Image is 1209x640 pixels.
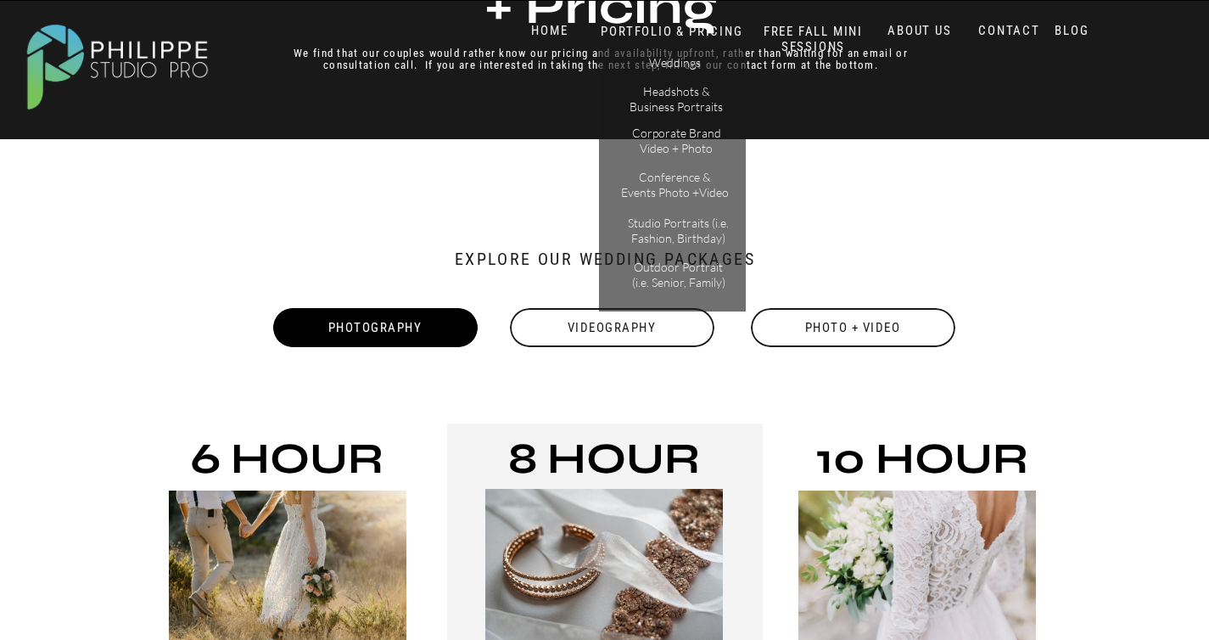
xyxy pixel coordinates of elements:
a: Weddings [627,55,723,73]
h3: 10 Hour [795,440,1050,491]
a: ABOUT US [884,23,956,39]
a: Photo + Video [749,308,957,347]
p: We find that our couples would rather know our pricing and availability upfront, rather than wait... [265,48,938,102]
a: HOME [514,23,586,39]
a: Outdoor Portrait (i.e. Senior, Family) [625,260,732,289]
a: Videography [508,308,716,347]
div: Photography [271,308,479,347]
a: Conference & Events Photo +Video [621,170,730,199]
a: Studio Portraits (i.e. Fashion, Birthday) [621,216,736,245]
h2: Explore our Wedding Packages [401,249,809,282]
a: Corporate Brand Video + Photo [629,126,725,155]
h3: 8 Hour [477,440,732,491]
a: PORTFOLIO & PRICING [596,24,748,40]
a: FREE FALL MINI SESSIONS [743,24,884,55]
a: Headshots & Business Portraits [629,84,725,114]
h3: 6 Hour [169,440,406,491]
a: BLOG [1051,23,1094,39]
a: CONTACT [975,23,1044,39]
